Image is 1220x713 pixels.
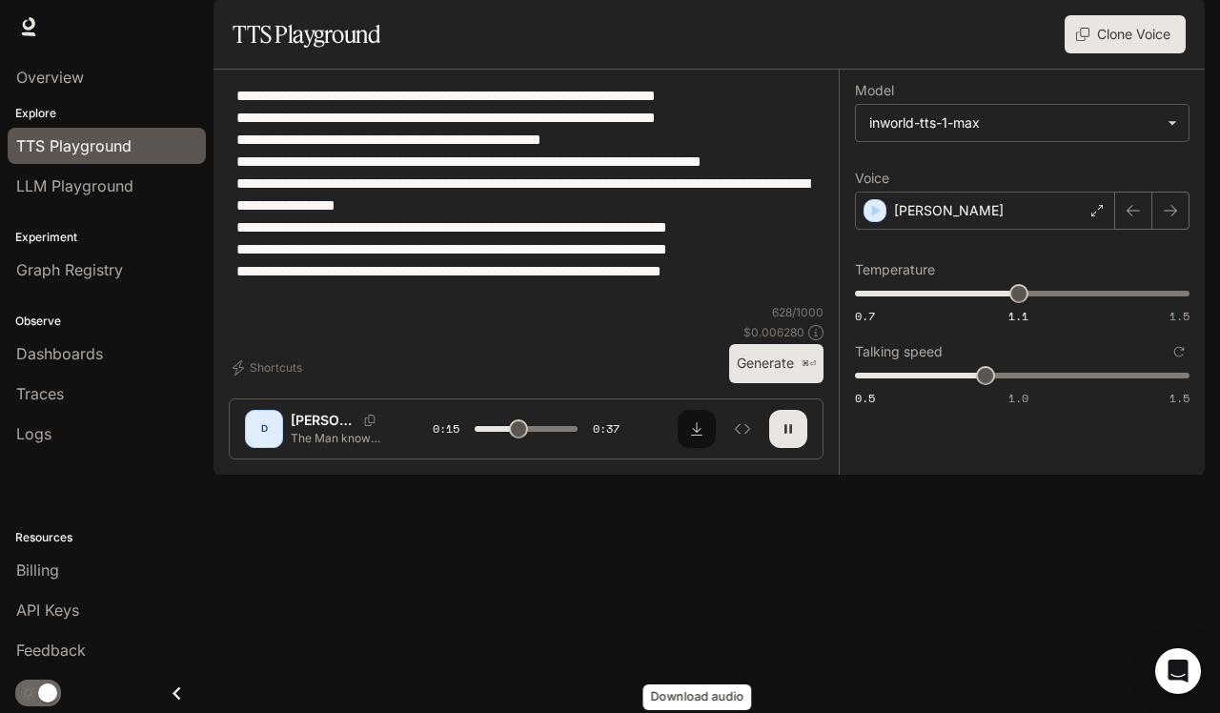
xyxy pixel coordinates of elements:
[1169,341,1189,362] button: Reset to default
[723,410,762,448] button: Inspect
[855,84,894,97] p: Model
[1169,390,1189,406] span: 1.5
[1008,308,1028,324] span: 1.1
[855,308,875,324] span: 0.7
[291,430,387,446] p: The Man known to history as [PERSON_NAME] was born on the [DEMOGRAPHIC_DATA] as [PERSON_NAME] [PE...
[802,358,816,370] p: ⌘⏎
[291,411,356,430] p: [PERSON_NAME]
[1155,648,1201,694] div: Open Intercom Messenger
[855,345,943,358] p: Talking speed
[229,353,310,383] button: Shortcuts
[855,172,889,185] p: Voice
[855,390,875,406] span: 0.5
[1008,390,1028,406] span: 1.0
[233,15,380,53] h1: TTS Playground
[433,419,459,438] span: 0:15
[1169,308,1189,324] span: 1.5
[855,263,935,276] p: Temperature
[678,410,716,448] button: Download audio
[356,415,383,426] button: Copy Voice ID
[643,684,752,710] div: Download audio
[249,414,279,444] div: D
[1065,15,1186,53] button: Clone Voice
[894,201,1004,220] p: [PERSON_NAME]
[869,113,1158,132] div: inworld-tts-1-max
[593,419,620,438] span: 0:37
[856,105,1189,141] div: inworld-tts-1-max
[729,344,823,383] button: Generate⌘⏎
